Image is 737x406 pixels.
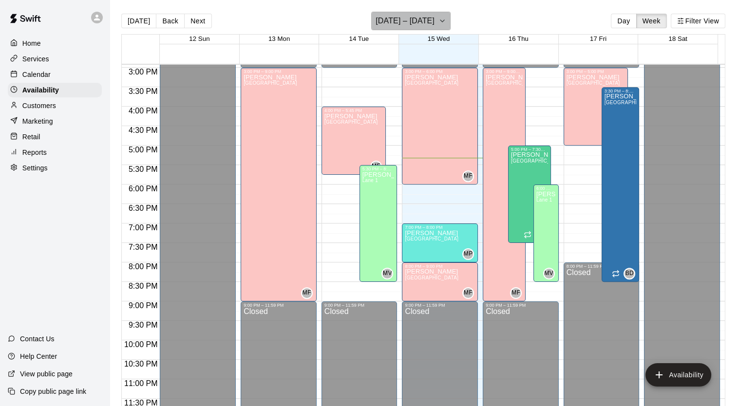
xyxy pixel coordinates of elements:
div: Maia Valenti [381,268,393,279]
span: 13 Mon [268,35,290,42]
p: Retail [22,132,40,142]
span: MF [372,162,380,171]
p: Availability [22,85,59,95]
button: [DATE] [121,14,156,28]
button: Filter View [671,14,725,28]
div: 3:00 PM – 9:00 PM [244,69,314,74]
div: 3:00 PM – 9:00 PM [486,69,523,74]
p: Services [22,54,49,64]
div: Customers [8,98,102,113]
p: Marketing [22,116,53,126]
h6: [DATE] – [DATE] [376,14,435,28]
span: 7:00 PM [126,223,160,232]
span: Lane 1 [536,197,552,203]
button: Day [611,14,636,28]
p: View public page [20,369,73,379]
span: MF [464,171,472,181]
div: 3:00 PM – 5:00 PM: Available [564,68,628,146]
span: 10:00 PM [122,340,160,349]
button: 18 Sat [668,35,687,42]
div: 6:00 PM – 8:30 PM [536,186,556,191]
span: 6:00 PM [126,185,160,193]
span: 14 Tue [349,35,369,42]
div: 4:00 PM – 5:45 PM [324,108,383,113]
button: 16 Thu [509,35,529,42]
a: Availability [8,83,102,97]
div: 3:30 PM – 8:30 PM: Available [602,87,640,282]
a: Home [8,36,102,51]
span: MP [464,249,473,259]
span: 6:30 PM [126,204,160,212]
span: 9:00 PM [126,301,160,310]
p: Calendar [22,70,51,79]
button: Week [636,14,667,28]
p: Home [22,38,41,48]
div: Bryce Dahnert [624,268,635,279]
span: Lane 1 [362,178,378,183]
span: 8:00 PM [126,262,160,271]
span: MF [302,288,311,298]
span: [GEOGRAPHIC_DATA], Agility Space [605,100,691,105]
div: Matt Field [370,161,382,172]
a: Reports [8,145,102,160]
button: Next [184,14,211,28]
div: 9:00 PM – 11:59 PM [324,303,395,308]
span: 4:00 PM [126,107,160,115]
div: Retail [8,129,102,144]
div: 3:00 PM – 6:00 PM: Available [402,68,478,185]
div: 3:00 PM – 5:00 PM [567,69,625,74]
span: 7:30 PM [126,243,160,251]
span: [GEOGRAPHIC_DATA] [405,80,458,86]
div: 9:00 PM – 11:59 PM [405,303,475,308]
div: 4:00 PM – 5:45 PM: Available [321,107,386,175]
div: 3:00 PM – 9:00 PM: Available [241,68,317,301]
span: MV [544,269,553,278]
span: MF [511,288,520,298]
div: 3:00 PM – 6:00 PM [405,69,475,74]
button: 15 Wed [428,35,450,42]
span: 12 Sun [189,35,209,42]
div: 7:00 PM – 8:00 PM: Available [402,223,478,262]
div: Matt Field [510,287,522,299]
span: [GEOGRAPHIC_DATA] [244,80,297,86]
p: Customers [22,101,56,111]
span: MF [464,288,472,298]
a: Settings [8,161,102,175]
p: Help Center [20,351,57,361]
button: [DATE] – [DATE] [371,12,451,30]
span: Recurring availability [524,231,531,239]
div: Mike Petrella [462,248,474,260]
span: BD [625,269,634,278]
span: [GEOGRAPHIC_DATA], Agility Space [511,158,598,164]
div: 5:30 PM – 8:30 PM: Available [359,165,397,282]
span: [GEOGRAPHIC_DATA] [324,119,378,125]
div: Maia Valenti [543,268,555,279]
div: 7:00 PM – 8:00 PM [405,225,475,230]
div: Matt Field [301,287,313,299]
div: 9:00 PM – 11:59 PM [244,303,314,308]
a: Calendar [8,67,102,82]
button: 17 Fri [590,35,606,42]
span: [GEOGRAPHIC_DATA] [567,80,620,86]
a: Marketing [8,114,102,129]
div: 5:30 PM – 8:30 PM [362,166,395,171]
span: 4:30 PM [126,126,160,134]
div: 8:00 PM – 11:59 PM [567,264,637,269]
p: Reports [22,148,47,157]
div: 9:00 PM – 11:59 PM [486,303,556,308]
a: Services [8,52,102,66]
span: 5:00 PM [126,146,160,154]
span: 3:00 PM [126,68,160,76]
div: Matt Field [462,170,474,182]
button: Back [156,14,185,28]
